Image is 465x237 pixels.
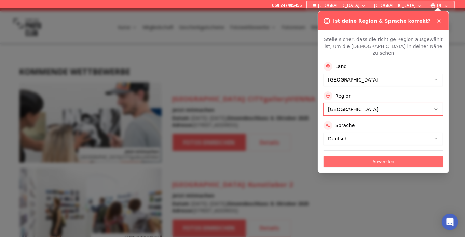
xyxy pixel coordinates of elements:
[272,3,302,8] a: 069 247495455
[310,1,369,10] button: [GEOGRAPHIC_DATA]
[333,17,430,24] h3: Ist deine Region & Sprache korrekt?
[324,156,443,167] button: Anwenden
[442,214,458,230] div: Open Intercom Messenger
[428,1,451,10] button: DE
[335,122,355,129] label: Sprache
[335,92,352,99] label: Region
[371,1,425,10] button: [GEOGRAPHIC_DATA]
[335,63,347,70] label: Land
[324,36,443,57] p: Stelle sicher, dass die richtige Region ausgewählt ist, um die [DEMOGRAPHIC_DATA] in deiner Nähe ...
